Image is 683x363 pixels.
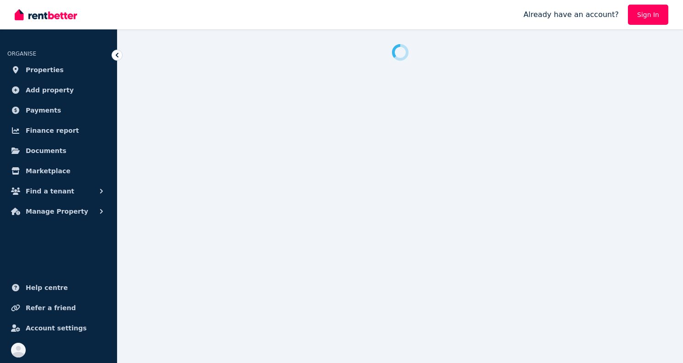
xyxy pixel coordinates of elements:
[7,162,110,180] a: Marketplace
[628,5,668,25] a: Sign In
[26,302,76,313] span: Refer a friend
[26,105,61,116] span: Payments
[26,282,68,293] span: Help centre
[26,64,64,75] span: Properties
[26,85,74,96] span: Add property
[7,121,110,140] a: Finance report
[7,202,110,221] button: Manage Property
[26,165,70,176] span: Marketplace
[26,145,67,156] span: Documents
[7,142,110,160] a: Documents
[26,186,74,197] span: Find a tenant
[7,81,110,99] a: Add property
[15,8,77,22] img: RentBetter
[7,182,110,200] button: Find a tenant
[7,319,110,337] a: Account settings
[7,278,110,297] a: Help centre
[7,51,36,57] span: ORGANISE
[26,323,87,334] span: Account settings
[7,299,110,317] a: Refer a friend
[7,101,110,119] a: Payments
[7,61,110,79] a: Properties
[26,125,79,136] span: Finance report
[26,206,88,217] span: Manage Property
[523,9,619,20] span: Already have an account?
